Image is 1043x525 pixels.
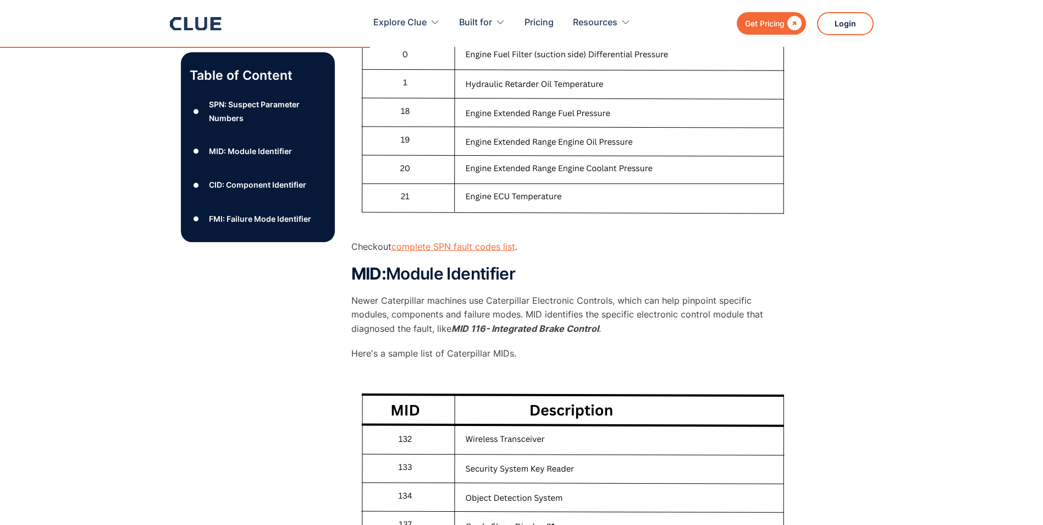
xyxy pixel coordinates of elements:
[459,6,492,40] div: Built for
[209,144,292,158] div: MID: Module Identifier
[190,177,203,193] div: ●
[190,211,203,227] div: ●
[373,6,427,40] div: Explore Clue
[351,347,791,360] p: Here's a sample list of Caterpillar MIDs.
[351,240,791,254] p: Checkout .
[351,294,791,336] p: Newer Caterpillar machines use Caterpillar Electronic Controls, which can help pinpoint specific ...
[817,12,874,35] a: Login
[785,17,802,30] div: 
[209,212,311,226] div: ‍FMI: Failure Mode Identifier
[391,241,515,252] a: complete SPN fault codes list
[573,6,617,40] div: Resources
[190,211,326,227] a: ●‍FMI: Failure Mode Identifier
[525,6,554,40] a: Pricing
[573,6,631,40] div: Resources
[745,17,785,30] div: Get Pricing
[737,12,806,35] a: Get Pricing
[190,143,203,160] div: ●
[209,97,325,125] div: SPN: Suspect Parameter Numbers
[190,67,326,84] p: Table of Content
[190,103,203,120] div: ●
[190,177,326,193] a: ●CID: Component Identifier
[190,143,326,160] a: ●MID: Module Identifier
[451,323,599,334] em: MID 116- Integrated Brake Control
[373,6,440,40] div: Explore Clue
[190,97,326,125] a: ●SPN: Suspect Parameter Numbers
[351,265,791,283] h2: Module Identifier
[459,6,505,40] div: Built for
[351,264,386,283] strong: MID:
[209,178,306,192] div: CID: Component Identifier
